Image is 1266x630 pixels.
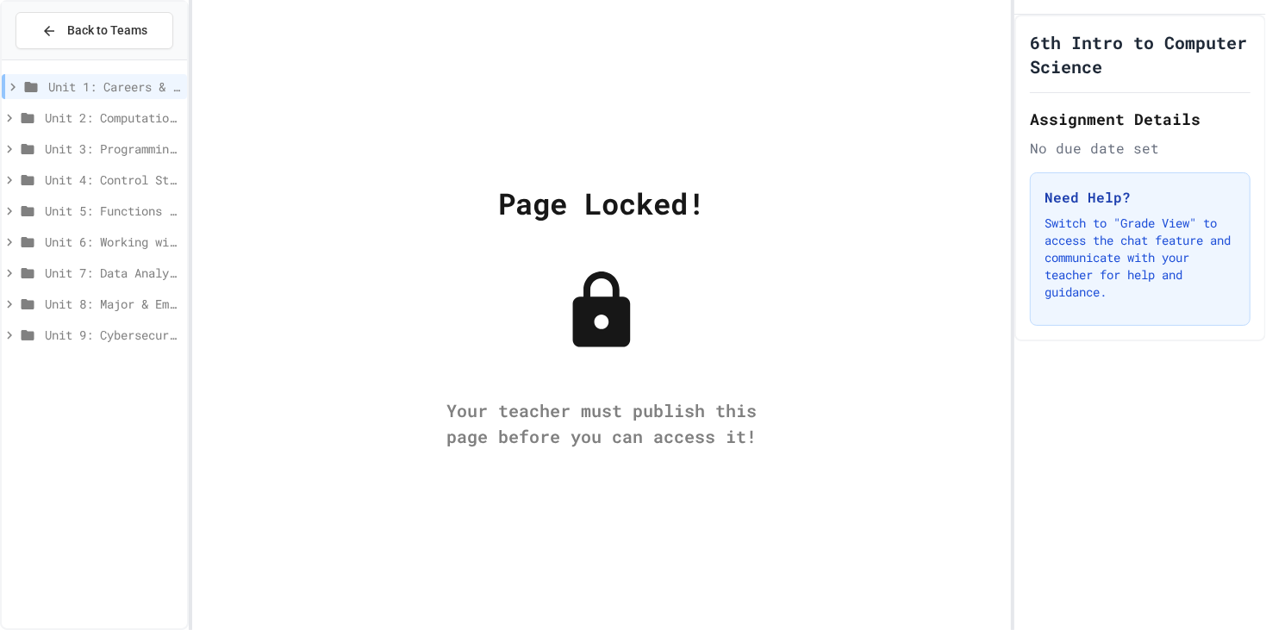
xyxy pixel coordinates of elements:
span: Unit 4: Control Structures [45,171,180,189]
h1: 6th Intro to Computer Science [1030,30,1250,78]
h3: Need Help? [1045,187,1236,208]
h2: Assignment Details [1030,107,1250,131]
span: Unit 2: Computational Thinking & Problem-Solving [45,109,180,127]
span: Unit 9: Cybersecurity, Systems & Networking [45,326,180,344]
button: Back to Teams [16,12,173,49]
div: No due date set [1030,138,1250,159]
span: Unit 5: Functions and Data Structures [45,202,180,220]
span: Unit 7: Data Analysis & Visualization [45,264,180,282]
span: Unit 3: Programming Fundamentals [45,140,180,158]
span: Unit 8: Major & Emerging Technologies [45,295,180,313]
span: Back to Teams [67,22,147,40]
p: Switch to "Grade View" to access the chat feature and communicate with your teacher for help and ... [1045,215,1236,301]
div: Your teacher must publish this page before you can access it! [429,397,774,449]
span: Unit 6: Working with Data & Files [45,233,180,251]
span: Unit 1: Careers & Professionalism [48,78,180,96]
div: Page Locked! [498,181,705,225]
